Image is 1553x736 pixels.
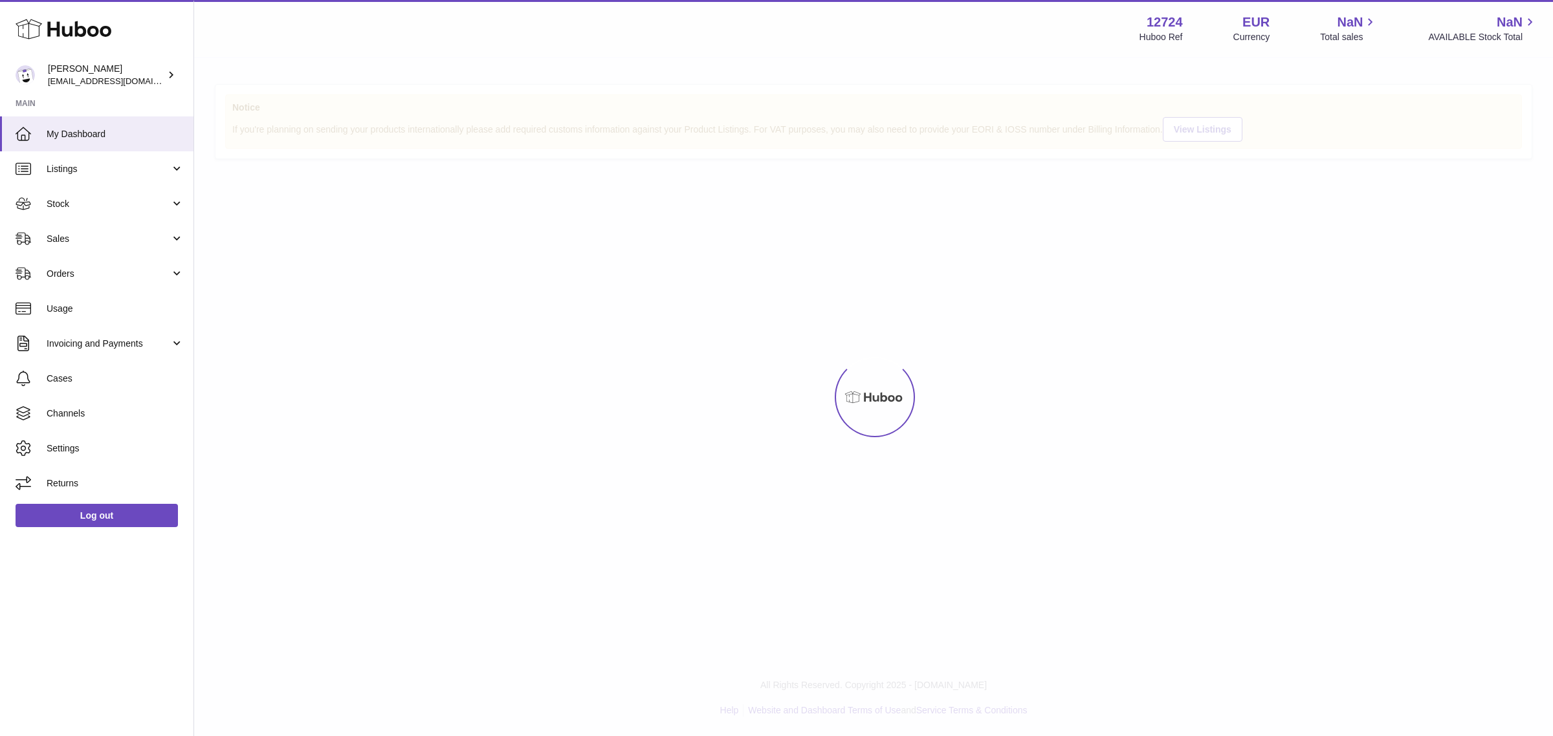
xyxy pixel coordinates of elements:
[16,65,35,85] img: internalAdmin-12724@internal.huboo.com
[1428,14,1537,43] a: NaN AVAILABLE Stock Total
[1428,31,1537,43] span: AVAILABLE Stock Total
[16,504,178,527] a: Log out
[47,442,184,455] span: Settings
[1320,14,1378,43] a: NaN Total sales
[47,268,170,280] span: Orders
[47,477,184,490] span: Returns
[1147,14,1183,31] strong: 12724
[48,63,164,87] div: [PERSON_NAME]
[1140,31,1183,43] div: Huboo Ref
[1320,31,1378,43] span: Total sales
[47,338,170,350] span: Invoicing and Payments
[1242,14,1270,31] strong: EUR
[47,128,184,140] span: My Dashboard
[1233,31,1270,43] div: Currency
[1337,14,1363,31] span: NaN
[47,198,170,210] span: Stock
[47,163,170,175] span: Listings
[47,303,184,315] span: Usage
[47,233,170,245] span: Sales
[47,373,184,385] span: Cases
[47,407,184,420] span: Channels
[48,76,190,86] span: [EMAIL_ADDRESS][DOMAIN_NAME]
[1497,14,1523,31] span: NaN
